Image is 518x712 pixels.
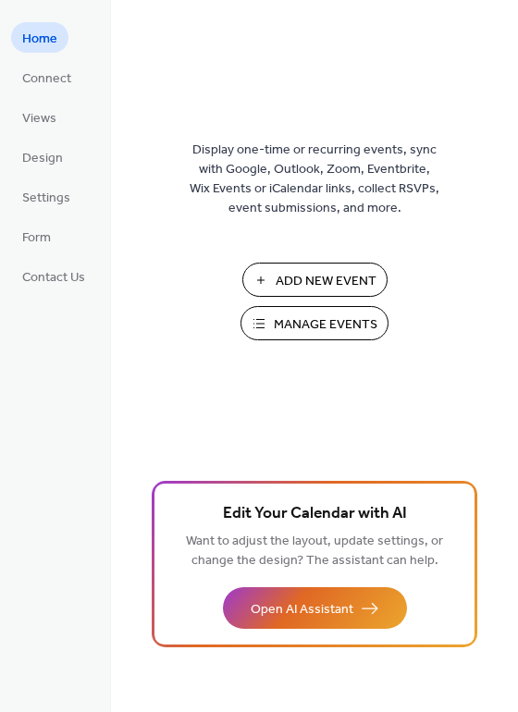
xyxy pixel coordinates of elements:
button: Manage Events [240,306,388,340]
span: Add New Event [276,272,376,291]
a: Views [11,102,68,132]
a: Design [11,141,74,172]
button: Open AI Assistant [223,587,407,629]
span: Edit Your Calendar with AI [223,501,407,527]
button: Add New Event [242,263,388,297]
a: Settings [11,181,81,212]
span: Home [22,30,57,49]
span: Views [22,109,56,129]
span: Design [22,149,63,168]
span: Form [22,228,51,248]
span: Connect [22,69,71,89]
span: Display one-time or recurring events, sync with Google, Outlook, Zoom, Eventbrite, Wix Events or ... [190,141,439,218]
span: Manage Events [274,315,377,335]
a: Connect [11,62,82,92]
span: Want to adjust the layout, update settings, or change the design? The assistant can help. [186,529,443,573]
a: Home [11,22,68,53]
span: Contact Us [22,268,85,288]
span: Settings [22,189,70,208]
a: Contact Us [11,261,96,291]
a: Form [11,221,62,252]
span: Open AI Assistant [251,600,353,620]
